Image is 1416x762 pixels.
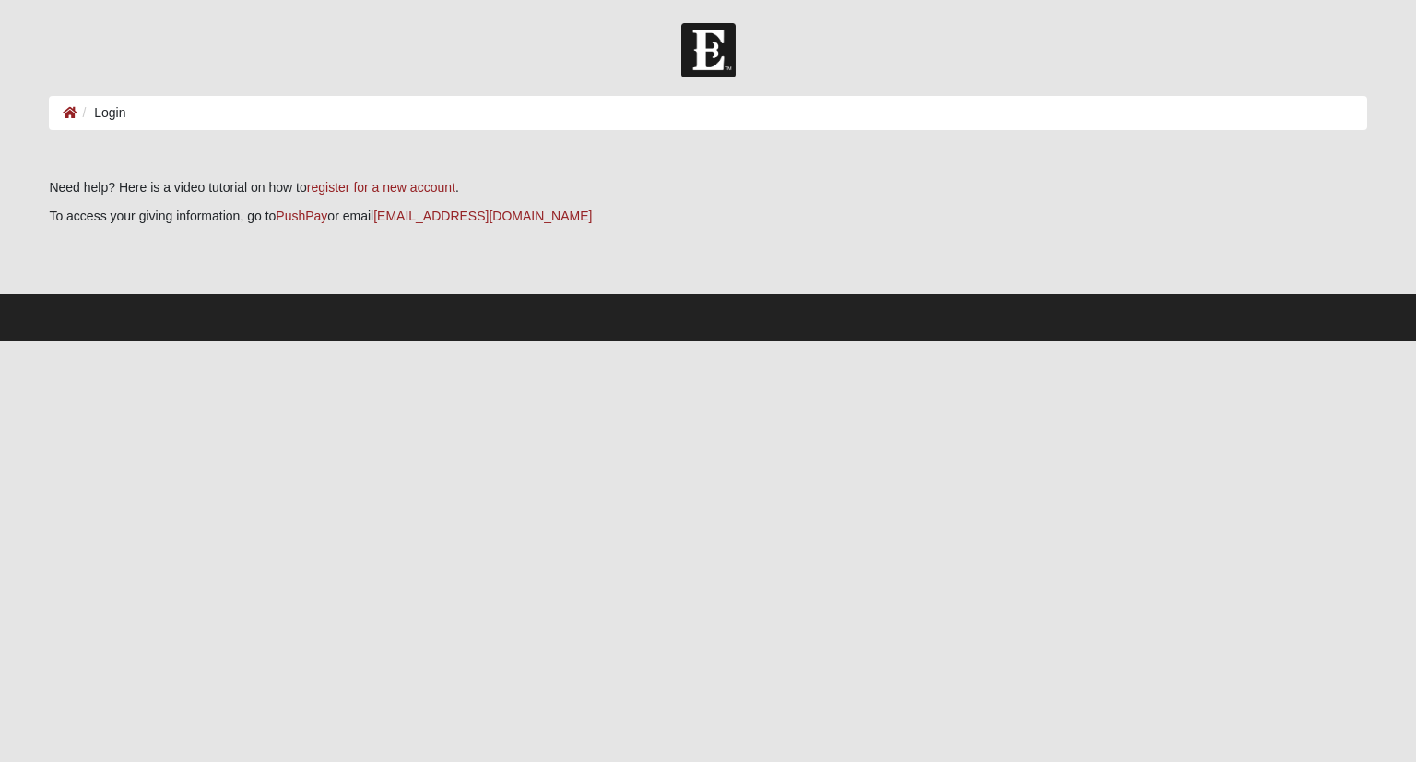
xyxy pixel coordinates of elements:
li: Login [77,103,125,123]
p: To access your giving information, go to or email [49,207,1366,226]
a: [EMAIL_ADDRESS][DOMAIN_NAME] [373,208,592,223]
a: register for a new account [307,180,455,195]
img: Church of Eleven22 Logo [681,23,736,77]
a: PushPay [276,208,327,223]
p: Need help? Here is a video tutorial on how to . [49,178,1366,197]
